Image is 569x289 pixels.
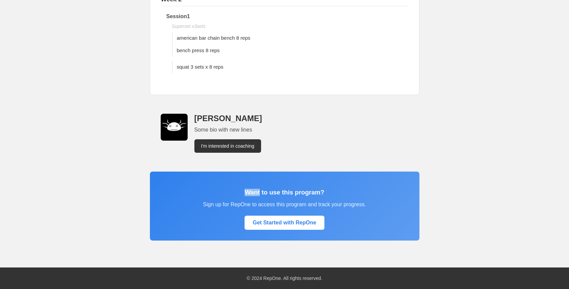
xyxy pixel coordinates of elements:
p: © 2024 RepOne. All rights reserved. [8,276,561,281]
a: Get Started with RepOne [245,216,324,230]
span: bench press 8 reps [177,47,220,53]
h3: [PERSON_NAME] [194,114,409,123]
span: squat 3 sets x 8 reps [177,64,223,70]
a: I'm interested in coaching [194,139,261,153]
p: Some bio with new lines [194,126,409,134]
span: american bar chain bench 8 reps [177,35,250,41]
p: Sign up for RepOne to access this program and track your progress. [161,202,409,208]
iframe: Chat Widget [448,211,569,289]
div: Superset x 3 sets [172,24,408,29]
img: Oguz Yildiz [161,114,188,141]
h3: Want to use this program? [161,189,409,196]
